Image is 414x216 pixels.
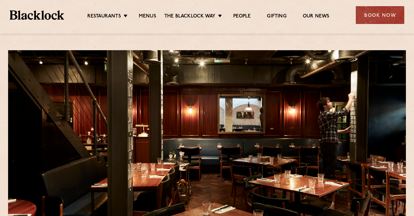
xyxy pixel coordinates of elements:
a: The Blacklock Way [164,13,215,20]
a: Restaurants [87,13,121,20]
a: People [233,13,251,20]
a: Menus [139,13,156,20]
div: Book Now [356,6,404,24]
a: Gifting [267,13,286,20]
a: Our News [303,13,330,20]
img: BL_Textured_Logo-footer-cropped.svg [10,10,64,19]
